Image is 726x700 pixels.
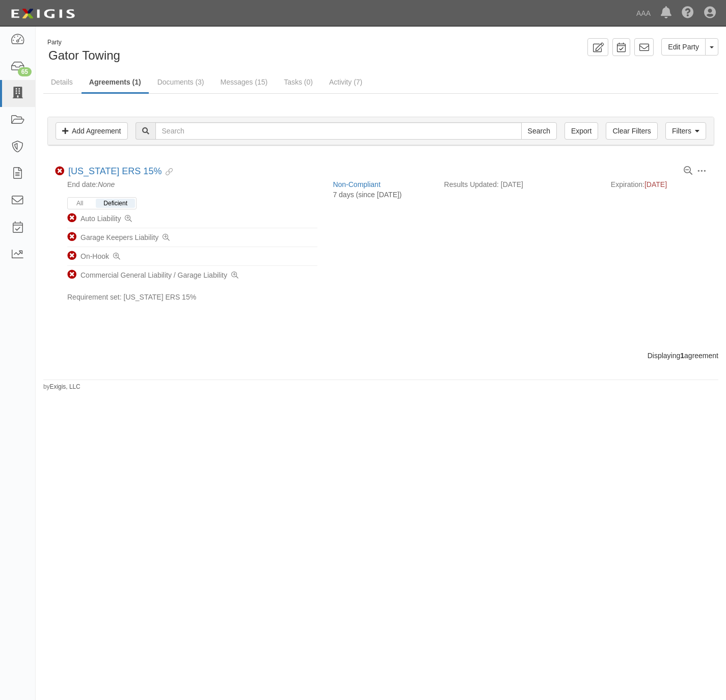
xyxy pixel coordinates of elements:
[67,292,317,302] div: Requirement set: [US_STATE] ERS 15%
[606,122,657,140] a: Clear Filters
[333,180,380,189] a: Non-Compliant
[150,72,212,92] a: Documents (3)
[213,72,276,92] a: Messages (15)
[96,199,135,208] button: Deficient
[18,67,32,76] div: 65
[68,166,162,176] a: [US_STATE] ERS 15%
[682,7,694,19] i: Help Center - Complianz
[69,199,91,208] button: All
[67,213,76,223] i: Non-Compliant
[43,72,80,92] a: Details
[611,179,707,190] div: Expiration:
[67,209,317,228] li: Auto Liability
[333,190,401,200] div: 7 days (since [DATE])
[55,179,325,190] div: End date:
[67,232,76,241] i: Non-Compliant
[43,38,373,64] div: Gator Towing
[68,166,173,177] div: Texas ERS 15%
[680,352,684,360] b: 1
[321,72,370,92] a: Activity (7)
[521,122,557,140] input: Search
[67,266,317,284] li: Commercial General Liability / Garage Liability
[82,72,149,94] a: Agreements (1)
[162,169,173,176] i: Evidence Linked
[631,3,656,23] a: AAA
[113,251,120,261] a: View deficiencies
[67,228,317,247] li: Garage Keepers Liability
[47,38,120,47] div: Party
[67,247,317,266] li: On-Hook
[665,122,706,140] a: Filters
[276,72,320,92] a: Tasks (0)
[564,122,598,140] a: Export
[125,213,132,224] a: View deficiencies
[56,122,128,140] a: Add Agreement
[43,383,80,391] small: by
[155,122,522,140] input: Search
[684,167,692,176] a: View results summary
[50,383,80,390] a: Exigis, LLC
[98,180,115,189] em: None
[36,351,726,361] div: Displaying agreement
[661,38,706,56] a: Edit Party
[67,251,76,260] i: Non-Compliant
[444,179,596,190] div: Results Updated: [DATE]
[48,48,120,62] span: Gator Towing
[8,5,78,23] img: logo-5460c22ac91f19d4615b14bd174203de0afe785f0fc80cf4dbbc73dc1793850b.png
[231,270,238,280] a: View deficiencies
[644,180,667,189] span: [DATE]
[67,270,76,279] i: Non-Compliant
[55,167,64,176] i: Non-Compliant
[163,232,170,243] a: View deficiencies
